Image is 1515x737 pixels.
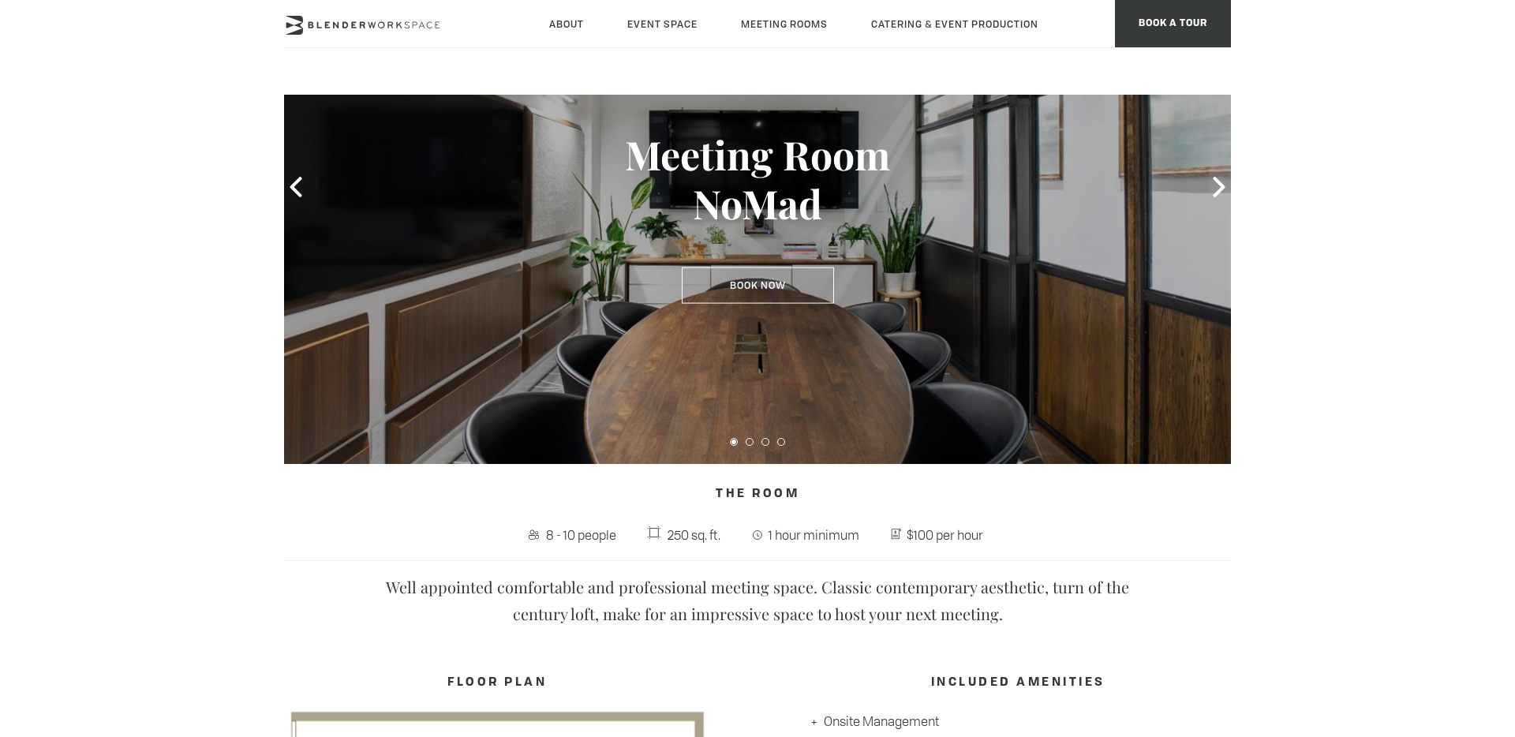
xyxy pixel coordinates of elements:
span: 250 sq. ft. [664,522,724,548]
p: Well appointed comfortable and professional meeting space. Classic contemporary aesthetic, turn o... [363,574,1152,627]
a: Book Now [682,267,834,304]
h4: FLOOR PLAN [284,668,710,698]
span: 1 hour minimum [765,522,863,548]
h4: The Room [284,480,1231,510]
h4: INCLUDED AMENITIES [805,668,1231,698]
span: 8 - 10 people [542,522,620,548]
span: $100 per hour [903,522,988,548]
h3: Meeting Room NoMad [576,130,939,228]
